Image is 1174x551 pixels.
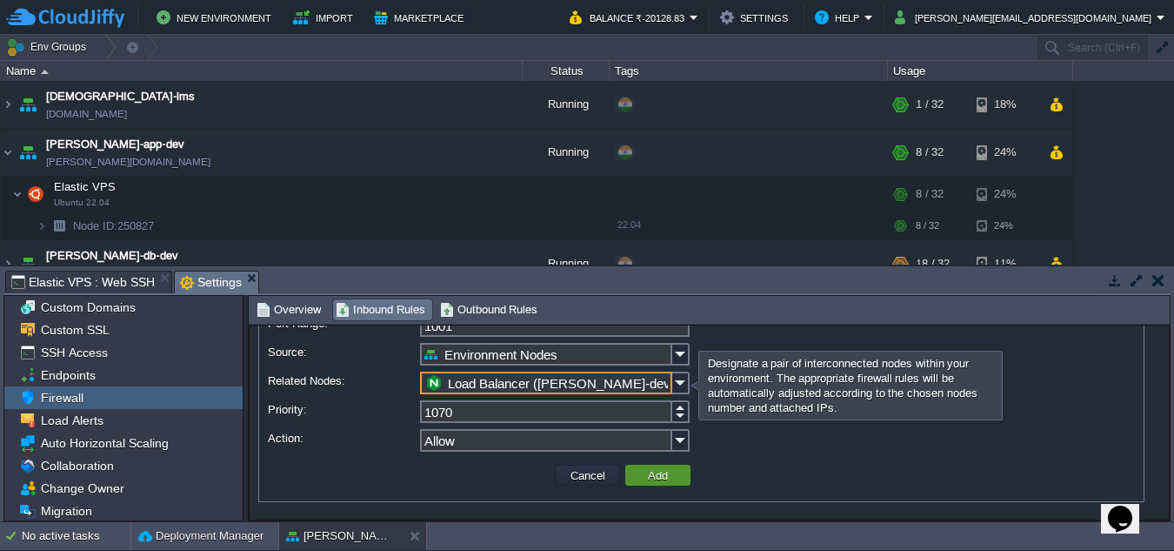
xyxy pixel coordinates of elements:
[916,240,950,287] div: 18 / 32
[37,480,127,496] a: Change Owner
[37,458,117,474] a: Collaboration
[52,179,118,194] span: Elastic VPS
[523,129,610,176] div: Running
[37,299,138,315] a: Custom Domains
[268,400,418,419] label: Priority:
[523,240,610,287] div: Running
[16,81,40,128] img: AMDAwAAAACH5BAEAAAAALAAAAAABAAEAAAICRAEAOw==
[977,81,1033,128] div: 18%
[16,240,40,287] img: AMDAwAAAACH5BAEAAAAALAAAAAABAAEAAAICRAEAOw==
[2,61,522,81] div: Name
[71,218,157,233] span: 250827
[704,353,997,418] div: Designate a pair of interconnected nodes within your environment. The appropriate firewall rules ...
[268,429,418,447] label: Action:
[977,177,1033,212] div: 24%
[37,435,171,451] a: Auto Horizontal Scaling
[46,247,178,265] a: [PERSON_NAME]-db-dev
[37,390,86,406] a: Firewall
[46,153,210,171] a: [PERSON_NAME][DOMAIN_NAME]
[889,61,1072,81] div: Usage
[46,136,184,153] a: [PERSON_NAME]-app-dev
[52,180,118,193] a: Elastic VPSUbuntu 22.04
[268,372,418,390] label: Related Nodes:
[977,212,1033,239] div: 24%
[12,177,23,212] img: AMDAwAAAACH5BAEAAAAALAAAAAABAAEAAAICRAEAOw==
[617,219,641,230] span: 22.04
[47,212,71,239] img: AMDAwAAAACH5BAEAAAAALAAAAAABAAEAAAICRAEAOw==
[37,503,95,519] a: Migration
[916,129,944,176] div: 8 / 32
[46,88,195,105] a: [DEMOGRAPHIC_DATA]-lms
[37,367,98,383] a: Endpoints
[22,522,130,550] div: No active tasks
[895,7,1157,28] button: [PERSON_NAME][EMAIL_ADDRESS][DOMAIN_NAME]
[1,81,15,128] img: AMDAwAAAACH5BAEAAAAALAAAAAABAAEAAAICRAEAOw==
[570,7,690,28] button: Balance ₹-20128.83
[815,7,864,28] button: Help
[523,81,610,128] div: Running
[977,129,1033,176] div: 24%
[37,322,112,338] a: Custom SSL
[37,345,110,360] a: SSH Access
[16,129,40,176] img: AMDAwAAAACH5BAEAAAAALAAAAAABAAEAAAICRAEAOw==
[336,300,425,319] span: Inbound Rules
[1,129,15,176] img: AMDAwAAAACH5BAEAAAAALAAAAAABAAEAAAICRAEAOw==
[157,7,277,28] button: New Environment
[916,177,944,212] div: 8 / 32
[268,343,418,361] label: Source:
[1101,481,1157,534] iframe: chat widget
[916,212,939,239] div: 8 / 32
[41,70,49,74] img: AMDAwAAAACH5BAEAAAAALAAAAAABAAEAAAICRAEAOw==
[524,61,609,81] div: Status
[643,467,673,483] button: Add
[71,218,157,233] a: Node ID:250827
[37,413,106,428] a: Load Alerts
[916,81,944,128] div: 1 / 32
[374,7,469,28] button: Marketplace
[46,105,127,123] a: [DOMAIN_NAME]
[54,198,110,208] span: Ubuntu 22.04
[180,272,242,293] span: Settings
[440,300,538,319] span: Outbound Rules
[720,7,793,28] button: Settings
[73,219,117,232] span: Node ID:
[286,527,396,545] button: [PERSON_NAME]-app-dev
[1,240,15,287] img: AMDAwAAAACH5BAEAAAAALAAAAAABAAEAAAICRAEAOw==
[565,467,610,483] button: Cancel
[257,300,321,319] span: Overview
[977,240,1033,287] div: 11%
[37,212,47,239] img: AMDAwAAAACH5BAEAAAAALAAAAAABAAEAAAICRAEAOw==
[138,527,263,545] button: Deployment Manager
[11,272,155,292] span: Elastic VPS : Web SSH
[6,35,92,59] button: Env Groups
[23,177,48,212] img: AMDAwAAAACH5BAEAAAAALAAAAAABAAEAAAICRAEAOw==
[610,61,887,81] div: Tags
[293,7,358,28] button: Import
[6,7,124,29] img: CloudJiffy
